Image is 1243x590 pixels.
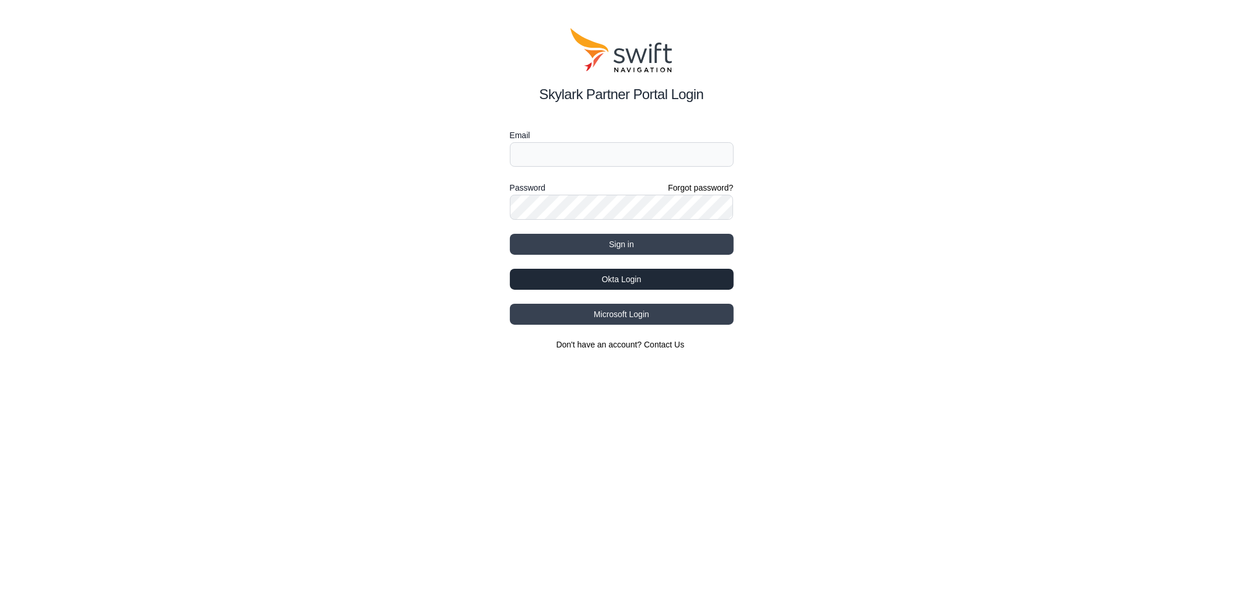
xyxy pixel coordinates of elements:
section: Don't have an account? [510,339,734,350]
button: Okta Login [510,269,734,290]
a: Contact Us [644,340,684,349]
h2: Skylark Partner Portal Login [510,84,734,105]
a: Forgot password? [668,182,733,194]
label: Email [510,128,734,142]
button: Microsoft Login [510,304,734,325]
label: Password [510,181,545,195]
button: Sign in [510,234,734,255]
